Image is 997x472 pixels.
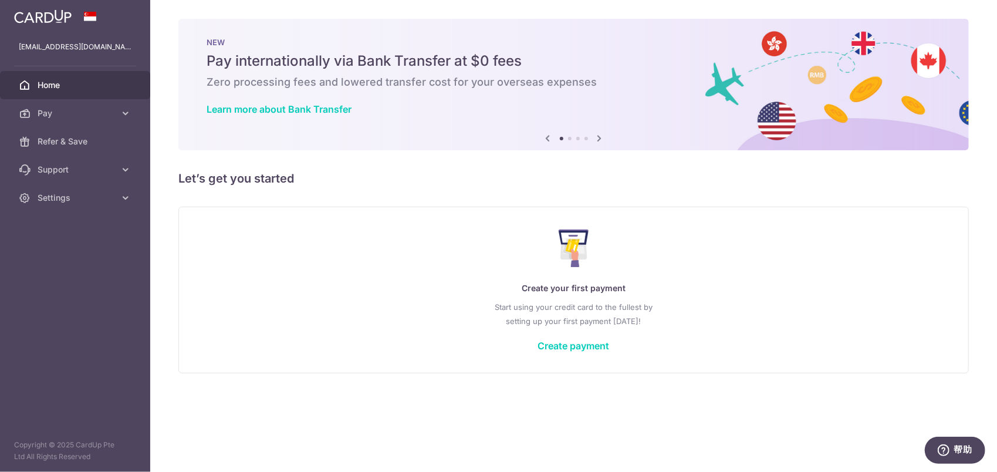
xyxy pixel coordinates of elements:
a: Create payment [538,340,610,352]
p: NEW [207,38,941,47]
span: Refer & Save [38,136,115,147]
h5: Pay internationally via Bank Transfer at $0 fees [207,52,941,70]
span: Support [38,164,115,176]
iframe: 打开一个小组件，您可以在其中找到更多信息 [924,437,985,466]
a: Learn more about Bank Transfer [207,103,352,115]
img: Bank transfer banner [178,19,969,150]
img: CardUp [14,9,72,23]
span: Settings [38,192,115,204]
p: [EMAIL_ADDRESS][DOMAIN_NAME] [19,41,131,53]
span: Pay [38,107,115,119]
p: Create your first payment [202,281,945,295]
h5: Let’s get you started [178,169,969,188]
span: Home [38,79,115,91]
img: Make Payment [559,230,589,267]
h6: Zero processing fees and lowered transfer cost for your overseas expenses [207,75,941,89]
p: Start using your credit card to the fullest by setting up your first payment [DATE]! [202,300,945,328]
